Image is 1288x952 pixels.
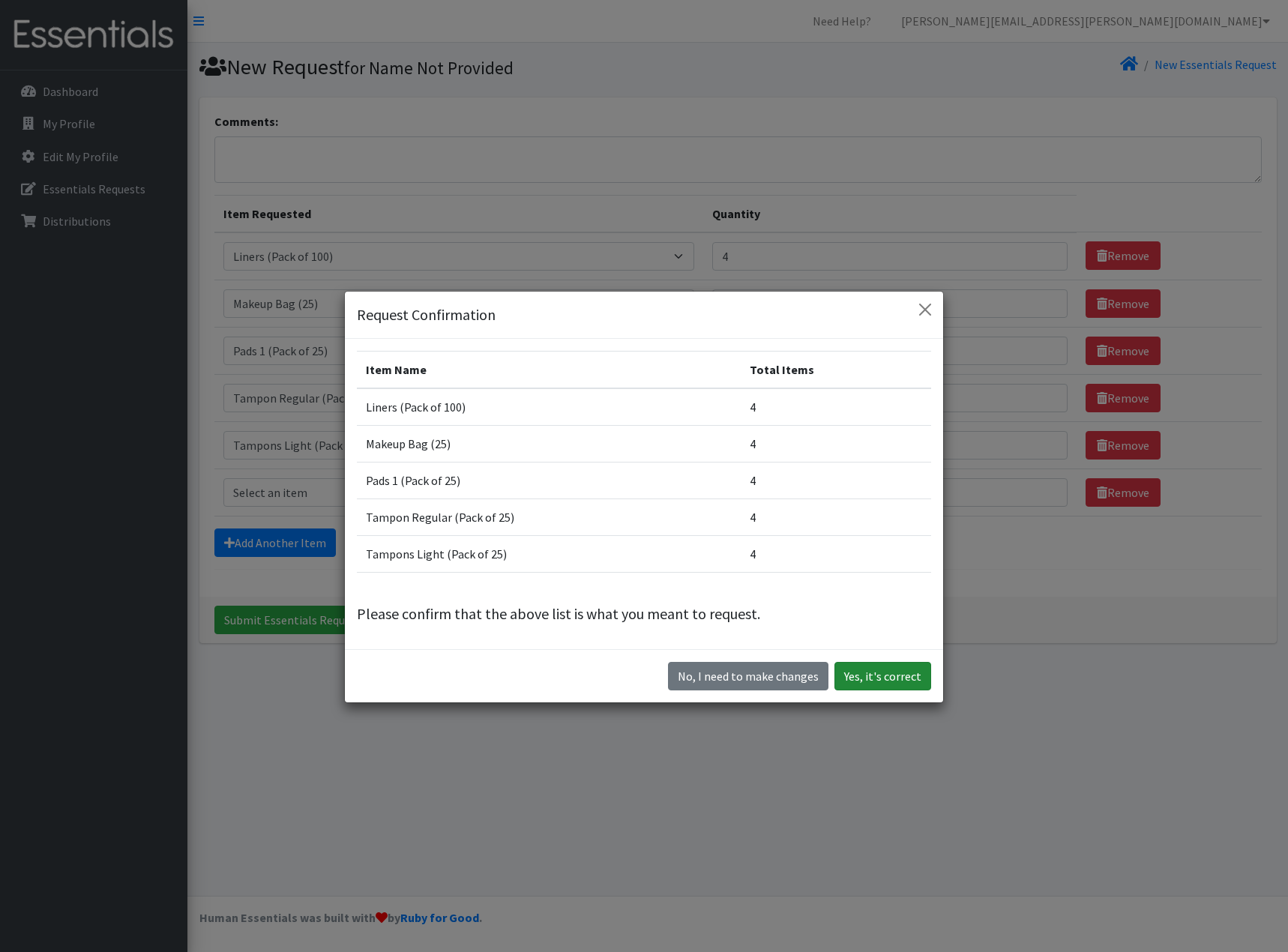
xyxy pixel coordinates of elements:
[913,298,937,322] button: Close
[357,426,741,463] td: Makeup Bag (25)
[741,499,931,536] td: 4
[357,536,741,573] td: Tampons Light (Pack of 25)
[357,352,741,389] th: Item Name
[357,603,931,625] p: Please confirm that the above list is what you meant to request.
[357,304,496,326] h5: Request Confirmation
[668,662,828,690] button: No I need to make changes
[357,388,741,426] td: Liners (Pack of 100)
[357,499,741,536] td: Tampon Regular (Pack of 25)
[741,426,931,463] td: 4
[741,352,931,389] th: Total Items
[741,388,931,426] td: 4
[741,536,931,573] td: 4
[357,463,741,499] td: Pads 1 (Pack of 25)
[834,662,931,690] button: Yes, it's correct
[741,463,931,499] td: 4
